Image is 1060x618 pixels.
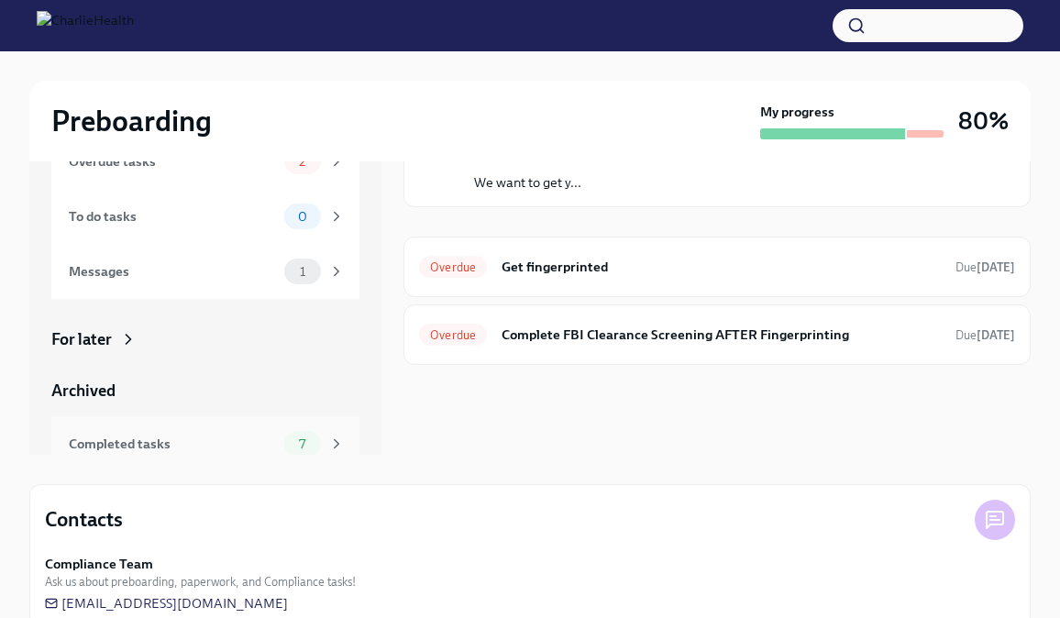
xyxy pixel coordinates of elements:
[51,416,359,471] a: Completed tasks7
[51,328,359,350] a: For later
[51,244,359,299] a: Messages1
[69,206,277,226] div: To do tasks
[955,260,1015,274] span: Due
[977,260,1015,274] strong: [DATE]
[419,320,1015,349] a: OverdueComplete FBI Clearance Screening AFTER FingerprintingDue[DATE]
[51,380,359,402] a: Archived
[288,437,316,451] span: 7
[760,103,834,121] strong: My progress
[51,328,112,350] div: For later
[419,328,487,342] span: Overdue
[51,134,359,189] a: Overdue tasks2
[288,155,316,169] span: 2
[419,252,1015,281] a: OverdueGet fingerprintedDue[DATE]
[419,260,487,274] span: Overdue
[45,506,123,534] h4: Contacts
[45,594,288,612] a: [EMAIL_ADDRESS][DOMAIN_NAME]
[45,573,356,590] span: Ask us about preboarding, paperwork, and Compliance tasks!
[502,325,941,345] h6: Complete FBI Clearance Screening AFTER Fingerprinting
[69,261,277,281] div: Messages
[289,265,316,279] span: 1
[37,11,134,40] img: CharlieHealth
[51,189,359,244] a: To do tasks0
[955,328,1015,342] span: Due
[69,151,277,171] div: Overdue tasks
[977,328,1015,342] strong: [DATE]
[502,257,941,277] h6: Get fingerprinted
[45,555,153,573] strong: Compliance Team
[474,173,978,192] p: We want to get y...
[51,103,212,139] h2: Preboarding
[955,326,1015,344] span: August 4th, 2025 09:00
[69,434,277,454] div: Completed tasks
[287,210,318,224] span: 0
[955,259,1015,276] span: August 1st, 2025 09:00
[958,105,1009,138] h3: 80%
